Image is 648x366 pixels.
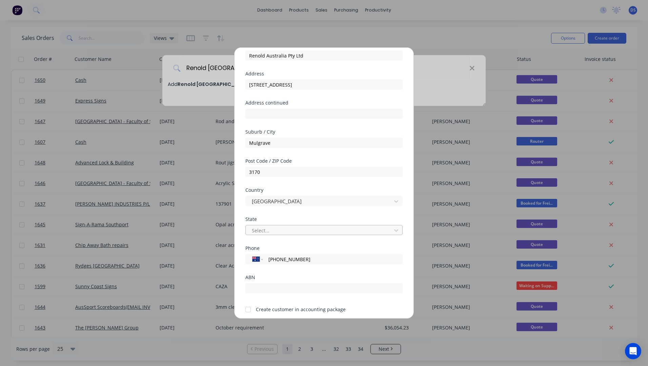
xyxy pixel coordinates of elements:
[245,275,403,280] div: ABN
[625,343,641,359] div: Open Intercom Messenger
[245,188,403,192] div: Country
[245,159,403,163] div: Post Code / ZIP Code
[256,306,346,313] div: Create customer in accounting package
[245,246,403,251] div: Phone
[245,100,403,105] div: Address continued
[245,217,403,222] div: State
[245,71,403,76] div: Address
[245,130,403,134] div: Suburb / City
